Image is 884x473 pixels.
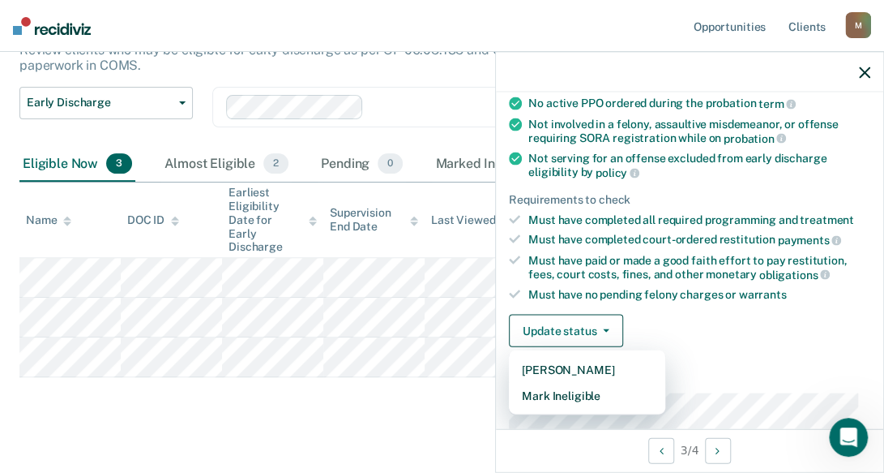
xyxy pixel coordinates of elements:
button: Mark Ineligible [509,383,665,409]
button: [PERSON_NAME] [509,357,665,383]
p: How can we help? [32,226,292,253]
div: Send us a message [16,273,308,318]
div: Name [26,213,71,227]
div: Close [279,26,308,55]
div: DOC ID [127,213,179,227]
div: Not serving for an offense excluded from early discharge eligibility by [528,152,870,179]
div: Not involved in a felony, assaultive misdemeanor, or offense requiring SORA registration while on [528,117,870,144]
div: Must have completed court-ordered restitution [528,233,870,247]
iframe: Intercom live chat [829,418,868,457]
dt: Supervision [509,373,870,387]
div: Profile image for Krysty [235,26,267,58]
div: Requirements to check [509,192,870,206]
div: Last Viewed [431,213,510,227]
div: Pending [318,147,406,183]
div: M [845,12,871,38]
span: Messages [216,364,271,376]
span: 2 [263,153,288,174]
button: Previous Opportunity [648,437,674,463]
span: treatment [800,213,854,226]
button: Next Opportunity [705,437,731,463]
span: probation [724,131,787,144]
div: Earliest Eligibility Date for Early Discharge [228,186,317,254]
span: term [758,97,796,110]
div: Must have no pending felony charges or [528,288,870,302]
img: logo [32,31,122,57]
button: Messages [162,324,324,389]
div: 3 / 4 [496,428,883,471]
img: Recidiviz [13,17,91,35]
span: warrants [739,288,787,301]
div: Eligible Now [19,147,135,183]
img: Profile image for Rajan [173,26,206,58]
span: payments [778,234,842,247]
div: Marked Ineligible [432,147,577,183]
p: Hi [PERSON_NAME][EMAIL_ADDRESS][US_STATE][DOMAIN_NAME] 👋 [32,115,292,226]
span: 0 [378,153,403,174]
div: Almost Eligible [161,147,292,183]
span: obligations [759,268,830,281]
div: Must have paid or made a good faith effort to pay restitution, fees, court costs, fines, and othe... [528,253,870,281]
div: Supervision End Date [330,206,418,234]
span: 3 [106,153,132,174]
img: Profile image for Kim [204,26,237,58]
span: Home [62,364,99,376]
span: Early Discharge [27,96,173,110]
div: Must have completed all required programming and [528,213,870,226]
div: Send us a message [33,287,271,304]
span: policy [596,166,639,178]
div: No active PPO ordered during the probation [528,97,870,111]
button: Update status [509,315,623,347]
